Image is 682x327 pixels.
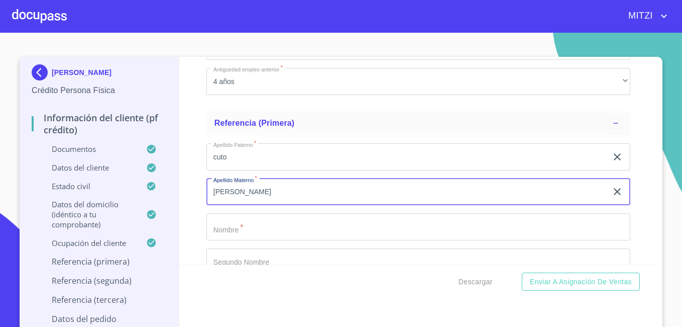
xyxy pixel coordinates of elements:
[454,273,497,291] button: Descargar
[621,8,670,24] button: account of current user
[32,275,167,286] p: Referencia (segunda)
[32,85,167,97] p: Crédito Persona Física
[621,8,658,24] span: MITZI
[52,68,111,76] p: [PERSON_NAME]
[32,162,146,173] p: Datos del cliente
[32,199,146,229] p: Datos del domicilio (idéntico a tu comprobante)
[32,144,146,154] p: Documentos
[530,276,632,288] span: Enviar a Asignación de Ventas
[32,64,167,85] div: [PERSON_NAME]
[206,111,630,135] div: Referencia (primera)
[206,68,630,95] div: 4 años
[32,112,167,136] p: Información del cliente (PF crédito)
[32,238,146,248] p: Ocupación del Cliente
[214,119,295,127] span: Referencia (primera)
[32,294,167,305] p: Referencia (tercera)
[459,276,493,288] span: Descargar
[32,64,52,80] img: Docupass spot blue
[32,313,167,324] p: Datos del pedido
[611,186,623,198] button: clear input
[611,151,623,163] button: clear input
[32,181,146,191] p: Estado Civil
[32,256,167,267] p: Referencia (primera)
[522,273,640,291] button: Enviar a Asignación de Ventas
